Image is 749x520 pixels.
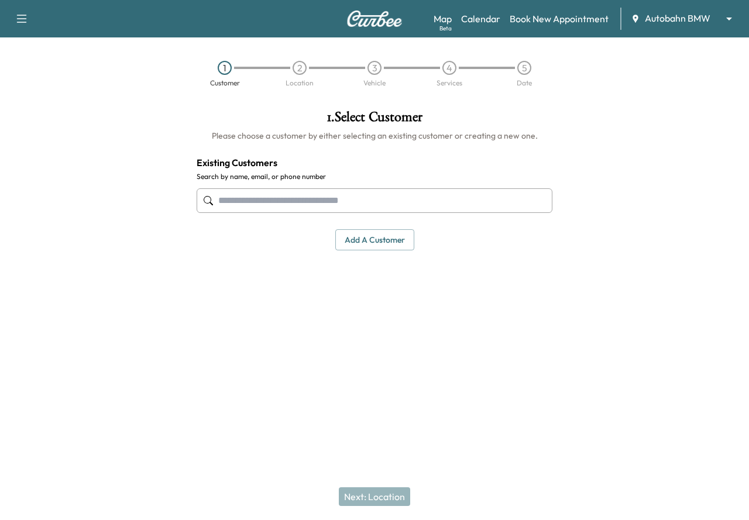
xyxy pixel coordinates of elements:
[434,12,452,26] a: MapBeta
[293,61,307,75] div: 2
[517,80,532,87] div: Date
[461,12,500,26] a: Calendar
[197,156,552,170] h4: Existing Customers
[346,11,403,27] img: Curbee Logo
[210,80,240,87] div: Customer
[439,24,452,33] div: Beta
[367,61,382,75] div: 3
[645,12,710,25] span: Autobahn BMW
[335,229,414,251] button: Add a customer
[363,80,386,87] div: Vehicle
[442,61,456,75] div: 4
[197,172,552,181] label: Search by name, email, or phone number
[197,110,552,130] h1: 1 . Select Customer
[218,61,232,75] div: 1
[510,12,609,26] a: Book New Appointment
[197,130,552,142] h6: Please choose a customer by either selecting an existing customer or creating a new one.
[286,80,314,87] div: Location
[437,80,462,87] div: Services
[517,61,531,75] div: 5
